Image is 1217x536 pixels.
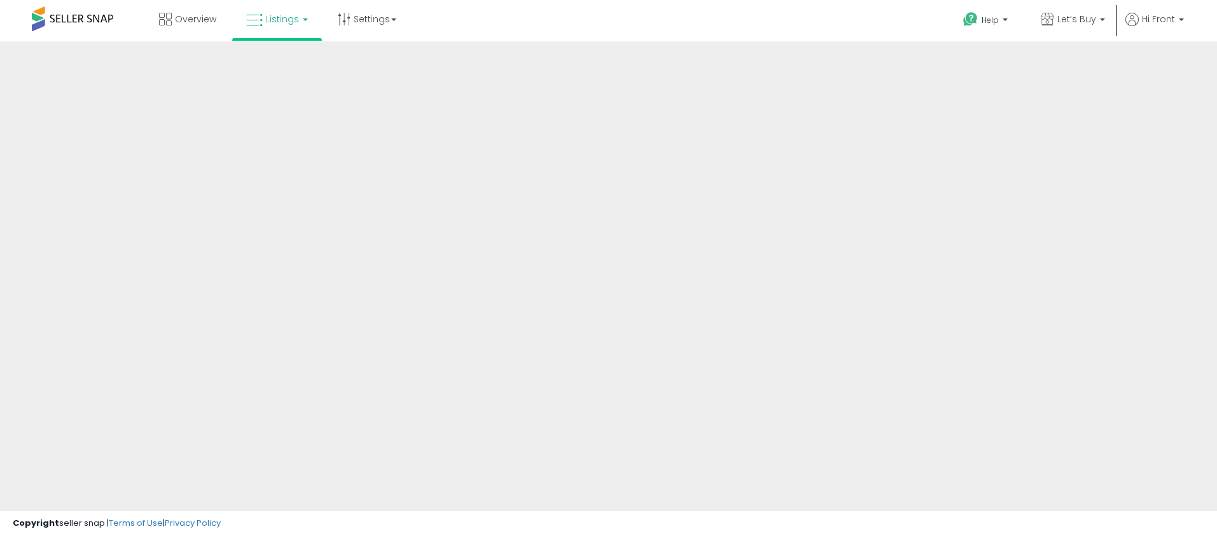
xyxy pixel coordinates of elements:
[109,517,163,529] a: Terms of Use
[13,517,59,529] strong: Copyright
[1142,13,1175,25] span: Hi Front
[266,13,299,25] span: Listings
[13,518,221,530] div: seller snap | |
[175,13,216,25] span: Overview
[1125,13,1184,41] a: Hi Front
[165,517,221,529] a: Privacy Policy
[1057,13,1096,25] span: Let’s Buy
[982,15,999,25] span: Help
[963,11,978,27] i: Get Help
[953,2,1020,41] a: Help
